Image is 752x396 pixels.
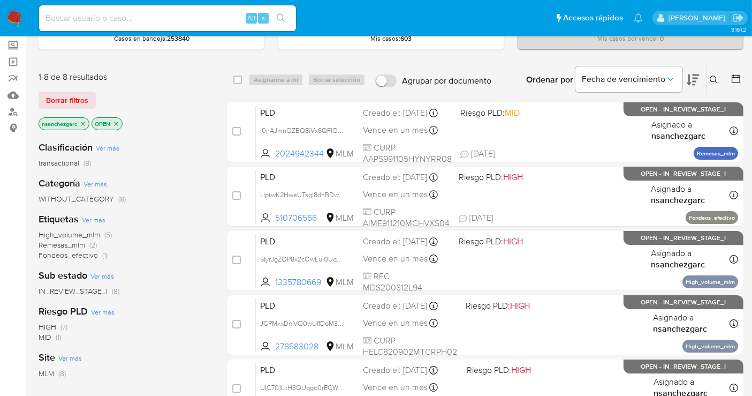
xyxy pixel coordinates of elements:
span: Alt [247,13,256,23]
span: Accesos rápidos [563,12,623,24]
a: Notificaciones [634,13,643,23]
a: Salir [733,12,744,24]
span: 3.161.2 [731,25,747,34]
input: Buscar usuario o caso... [39,11,296,25]
span: s [262,13,265,23]
button: search-icon [270,11,292,26]
p: nancy.sanchezgarcia@mercadolibre.com.mx [669,13,729,23]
